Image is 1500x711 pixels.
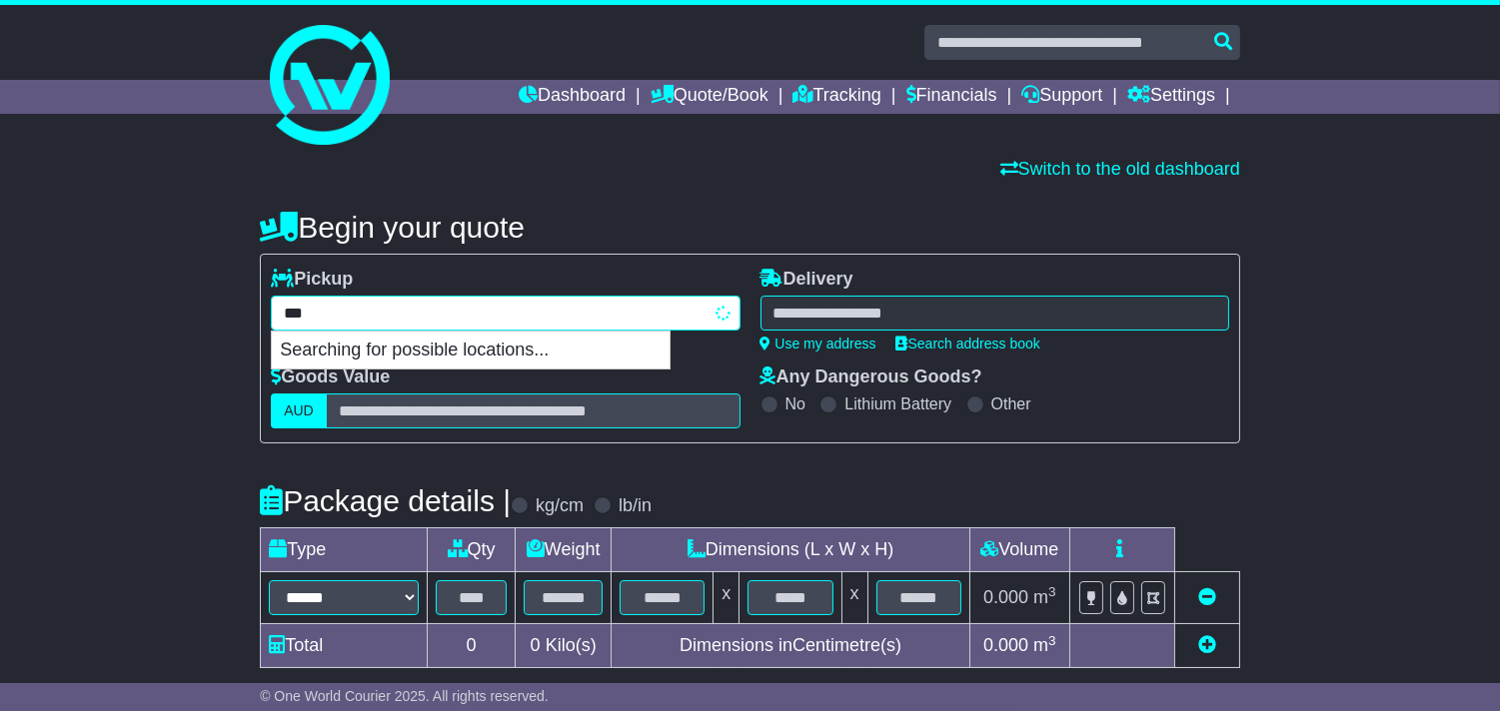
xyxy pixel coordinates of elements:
sup: 3 [1048,633,1056,648]
td: Type [261,528,428,572]
td: x [714,572,740,624]
a: Switch to the old dashboard [1000,159,1240,179]
label: Lithium Battery [844,394,951,413]
h4: Begin your quote [260,211,1240,244]
label: lb/in [619,495,652,517]
td: x [841,572,867,624]
td: Weight [516,528,612,572]
a: Support [1021,80,1102,114]
a: Tracking [793,80,881,114]
td: Total [261,624,428,668]
a: Search address book [896,336,1040,352]
label: Other [991,394,1031,413]
h4: Package details | [260,484,511,517]
sup: 3 [1048,584,1056,599]
td: Volume [969,528,1069,572]
span: © One World Courier 2025. All rights reserved. [260,688,549,704]
typeahead: Please provide city [271,296,740,331]
p: Searching for possible locations... [272,332,670,369]
td: Dimensions in Centimetre(s) [612,624,970,668]
a: Remove this item [1198,587,1216,607]
label: Any Dangerous Goods? [760,366,982,388]
span: 0.000 [983,635,1028,655]
span: 0.000 [983,587,1028,607]
label: Goods Value [271,366,390,388]
a: Financials [906,80,997,114]
label: Pickup [271,269,353,291]
a: Add new item [1198,635,1216,655]
td: 0 [428,624,516,668]
a: Settings [1127,80,1215,114]
label: AUD [271,393,327,428]
a: Quote/Book [651,80,768,114]
td: Kilo(s) [516,624,612,668]
a: Use my address [760,336,876,352]
label: Delivery [760,269,853,291]
label: kg/cm [536,495,584,517]
span: m [1033,587,1056,607]
td: Qty [428,528,516,572]
label: No [785,394,805,413]
td: Dimensions (L x W x H) [612,528,970,572]
span: m [1033,635,1056,655]
a: Dashboard [519,80,626,114]
span: 0 [531,635,541,655]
